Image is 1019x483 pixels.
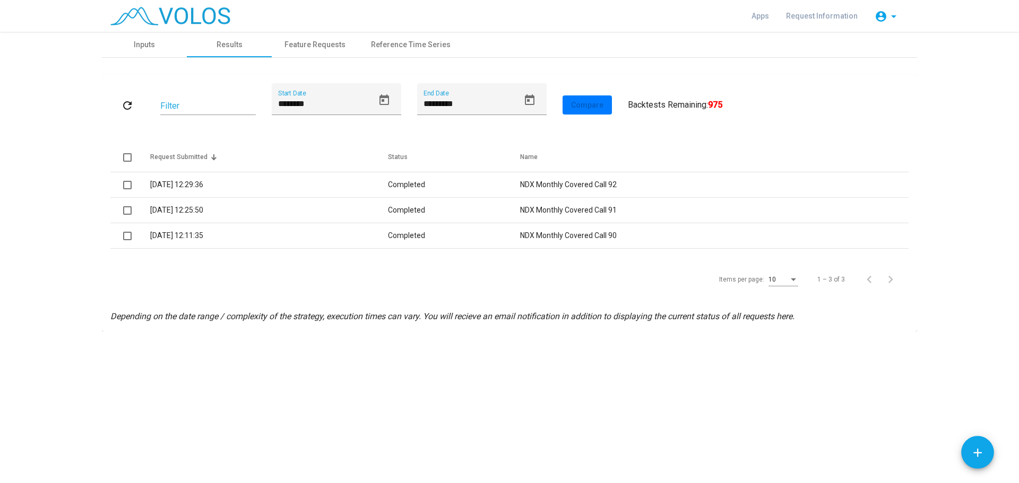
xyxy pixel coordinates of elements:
[862,269,883,290] button: Previous page
[961,436,994,469] button: Add icon
[786,12,858,20] span: Request Information
[571,101,603,109] span: Compare
[719,275,764,284] div: Items per page:
[768,276,798,284] mat-select: Items per page:
[150,152,208,162] div: Request Submitted
[388,152,520,162] div: Status
[150,223,388,249] td: [DATE] 12:11:35
[743,6,778,25] a: Apps
[883,269,904,290] button: Next page
[520,172,909,198] td: NDX Monthly Covered Call 92
[708,100,722,110] b: 975
[817,275,845,284] div: 1 – 3 of 3
[752,12,769,20] span: Apps
[768,276,776,283] span: 10
[887,10,900,23] mat-icon: arrow_drop_down
[371,39,451,50] div: Reference Time Series
[110,311,795,321] i: Depending on the date range / complexity of the strategy, execution times can vary. You will reci...
[388,198,520,223] td: Completed
[563,95,612,115] button: Compare
[520,152,538,162] div: Name
[374,90,395,111] button: Open calendar
[519,90,540,111] button: Open calendar
[778,6,866,25] a: Request Information
[875,10,887,23] mat-icon: account_circle
[971,446,985,460] mat-icon: add
[520,223,909,249] td: NDX Monthly Covered Call 90
[628,99,722,111] div: Backtests Remaining:
[217,39,243,50] div: Results
[284,39,346,50] div: Feature Requests
[150,152,388,162] div: Request Submitted
[388,172,520,198] td: Completed
[388,152,408,162] div: Status
[150,198,388,223] td: [DATE] 12:25:50
[150,172,388,198] td: [DATE] 12:29:36
[388,223,520,249] td: Completed
[121,99,134,112] mat-icon: refresh
[134,39,155,50] div: Inputs
[520,152,896,162] div: Name
[520,198,909,223] td: NDX Monthly Covered Call 91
